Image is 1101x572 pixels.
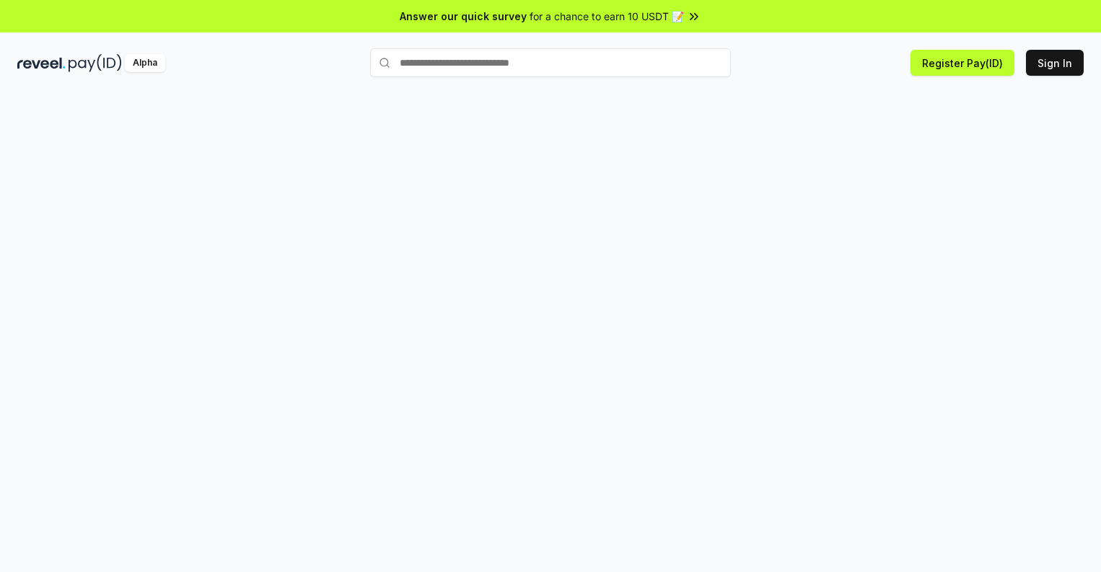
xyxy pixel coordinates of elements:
[69,54,122,72] img: pay_id
[1026,50,1084,76] button: Sign In
[400,9,527,24] span: Answer our quick survey
[17,54,66,72] img: reveel_dark
[530,9,684,24] span: for a chance to earn 10 USDT 📝
[125,54,165,72] div: Alpha
[911,50,1014,76] button: Register Pay(ID)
